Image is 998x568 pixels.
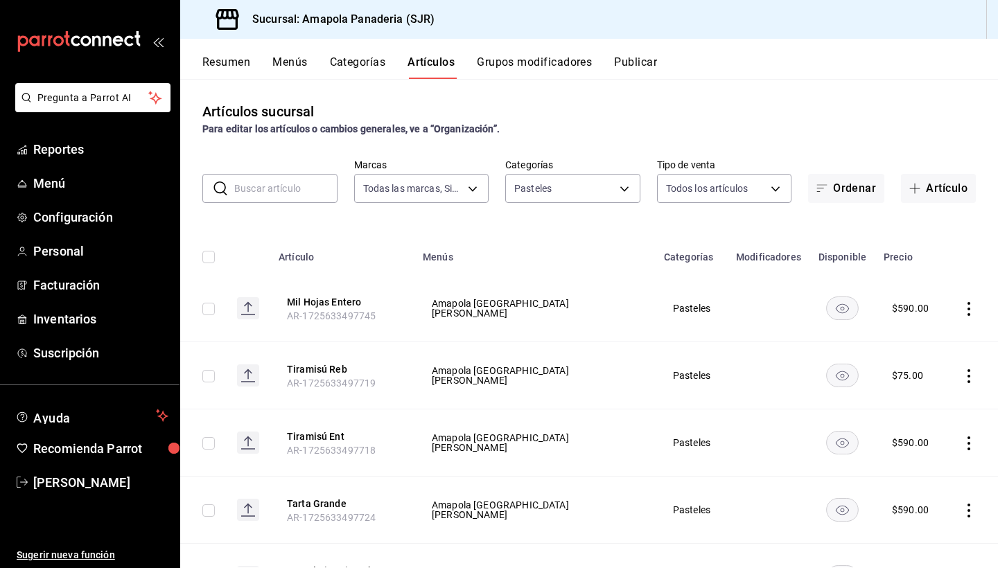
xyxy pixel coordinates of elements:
[477,55,592,79] button: Grupos modificadores
[673,505,710,515] span: Pasteles
[892,369,923,382] div: $ 75.00
[432,299,638,318] span: Amapola [GEOGRAPHIC_DATA][PERSON_NAME]
[657,160,792,170] label: Tipo de venta
[962,302,976,316] button: actions
[414,231,656,275] th: Menús
[202,55,998,79] div: navigation tabs
[673,371,710,380] span: Pasteles
[241,11,435,28] h3: Sucursal: Amapola Panaderia (SJR)
[33,344,168,362] span: Suscripción
[287,512,376,523] span: AR-1725633497724
[33,276,168,294] span: Facturación
[505,160,640,170] label: Categorías
[962,436,976,450] button: actions
[234,175,338,202] input: Buscar artículo
[809,231,875,275] th: Disponible
[270,231,414,275] th: Artículo
[33,473,168,492] span: [PERSON_NAME]
[33,242,168,260] span: Personal
[875,231,945,275] th: Precio
[432,366,638,385] span: Amapola [GEOGRAPHIC_DATA][PERSON_NAME]
[901,174,976,203] button: Artículo
[33,407,150,424] span: Ayuda
[33,174,168,193] span: Menú
[962,504,976,517] button: actions
[673,303,710,313] span: Pasteles
[37,91,149,105] span: Pregunta a Parrot AI
[202,101,314,122] div: Artículos sucursal
[287,310,376,321] span: AR-1725633497745
[673,438,710,447] span: Pasteles
[152,36,164,47] button: open_drawer_menu
[15,83,170,112] button: Pregunta a Parrot AI
[33,439,168,458] span: Recomienda Parrot
[826,364,859,387] button: availability-product
[666,181,748,195] span: Todos los artículos
[962,369,976,383] button: actions
[354,160,489,170] label: Marcas
[202,55,250,79] button: Resumen
[408,55,455,79] button: Artículos
[826,296,859,320] button: availability-product
[892,301,929,315] div: $ 590.00
[892,503,929,517] div: $ 590.00
[432,500,638,520] span: Amapola [GEOGRAPHIC_DATA][PERSON_NAME]
[287,362,398,376] button: edit-product-location
[432,433,638,452] span: Amapola [GEOGRAPHIC_DATA][PERSON_NAME]
[826,431,859,454] button: availability-product
[287,429,398,443] button: edit-product-location
[287,378,376,389] span: AR-1725633497719
[728,231,809,275] th: Modificadores
[330,55,386,79] button: Categorías
[514,181,552,195] span: Pasteles
[363,181,464,195] span: Todas las marcas, Sin marca
[10,100,170,115] a: Pregunta a Parrot AI
[17,548,168,562] span: Sugerir nueva función
[33,140,168,159] span: Reportes
[826,498,859,522] button: availability-product
[287,445,376,456] span: AR-1725633497718
[656,231,728,275] th: Categorías
[33,208,168,227] span: Configuración
[272,55,307,79] button: Menús
[614,55,657,79] button: Publicar
[892,436,929,450] div: $ 590.00
[202,123,500,134] strong: Para editar los artículos o cambios generales, ve a “Organización”.
[33,310,168,328] span: Inventarios
[808,174,884,203] button: Ordenar
[287,497,398,511] button: edit-product-location
[287,295,398,309] button: edit-product-location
